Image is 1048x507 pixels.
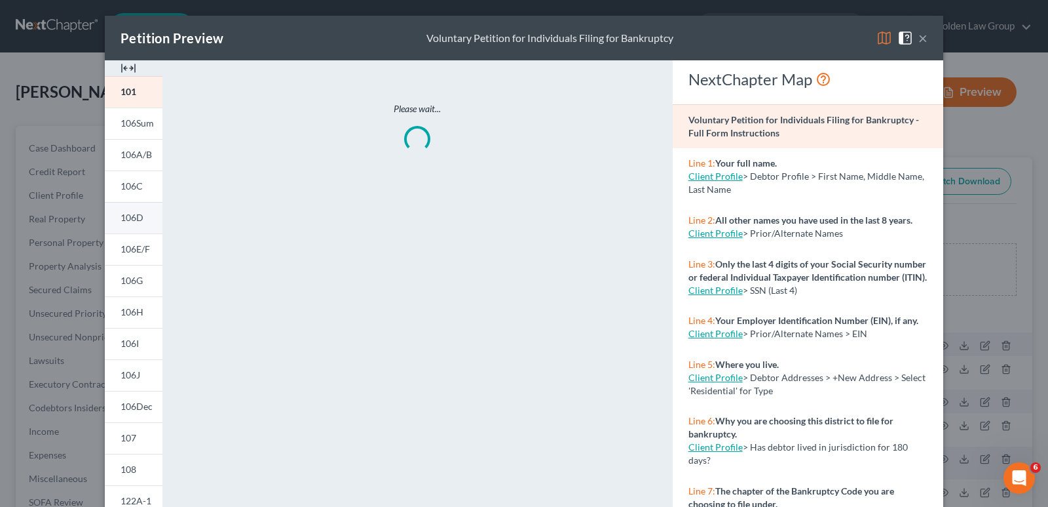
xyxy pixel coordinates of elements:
a: 108 [105,454,162,485]
a: 106E/F [105,233,162,265]
a: 106J [105,359,162,391]
span: 106G [121,275,143,286]
a: 106D [105,202,162,233]
span: 101 [121,86,136,97]
strong: Where you live. [715,359,779,370]
span: 106E/F [121,243,150,254]
a: 106A/B [105,139,162,171]
span: Line 3: [688,258,715,270]
p: Please wait... [217,102,617,115]
span: 106A/B [121,149,152,160]
a: 106I [105,328,162,359]
span: 106H [121,306,143,317]
span: Line 2: [688,214,715,226]
span: 106C [121,180,143,192]
div: NextChapter Map [688,69,927,90]
iframe: Intercom live chat [1003,462,1035,494]
img: help-close-5ba153eb36485ed6c1ea00a893f15db1cb9b99d6cae46e1a8edb6c62d00a1a76.svg [897,30,913,46]
span: 106Dec [121,401,153,412]
span: > Prior/Alternate Names [743,228,843,239]
img: map-eea8200ae884c6f1103ae1953ef3d486a96c86aabb227e865a55264e3737af1f.svg [876,30,892,46]
a: 107 [105,422,162,454]
strong: Why you are choosing this district to file for bankruptcy. [688,415,893,439]
span: 106J [121,369,140,380]
a: 106C [105,171,162,202]
img: expand-e0f6d898513216a626fdd78e52531dac95497ffd26381d4c15ee2fc46db09dca.svg [121,60,136,76]
a: 106Sum [105,108,162,139]
span: > SSN (Last 4) [743,285,797,296]
span: > Prior/Alternate Names > EIN [743,328,867,339]
a: Client Profile [688,171,743,182]
div: Voluntary Petition for Individuals Filing for Bankruptcy [426,31,673,46]
span: 106D [121,212,143,223]
span: 106Sum [121,117,154,129]
span: Line 1: [688,157,715,169]
a: Client Profile [688,441,743,453]
span: > Has debtor lived in jurisdiction for 180 days? [688,441,908,466]
a: Client Profile [688,372,743,383]
a: 106H [105,296,162,328]
button: × [918,30,927,46]
span: Line 5: [688,359,715,370]
span: > Debtor Profile > First Name, Middle Name, Last Name [688,171,924,195]
a: Client Profile [688,228,743,239]
a: Client Profile [688,285,743,296]
span: Line 6: [688,415,715,426]
strong: Your Employer Identification Number (EIN), if any. [715,315,918,326]
strong: Only the last 4 digits of your Social Security number or federal Individual Taxpayer Identificati... [688,258,927,283]
a: Client Profile [688,328,743,339]
span: > Debtor Addresses > +New Address > Select 'Residential' for Type [688,372,926,396]
span: Line 4: [688,315,715,326]
a: 101 [105,76,162,108]
span: 108 [121,464,136,475]
div: Petition Preview [121,29,223,47]
strong: Your full name. [715,157,777,169]
strong: All other names you have used in the last 8 years. [715,214,912,226]
span: Line 7: [688,485,715,497]
strong: Voluntary Petition for Individuals Filing for Bankruptcy - Full Form Instructions [688,114,919,138]
span: 122A-1 [121,495,151,506]
span: 106I [121,338,139,349]
span: 107 [121,432,136,443]
a: 106Dec [105,391,162,422]
span: 6 [1030,462,1041,473]
a: 106G [105,265,162,296]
